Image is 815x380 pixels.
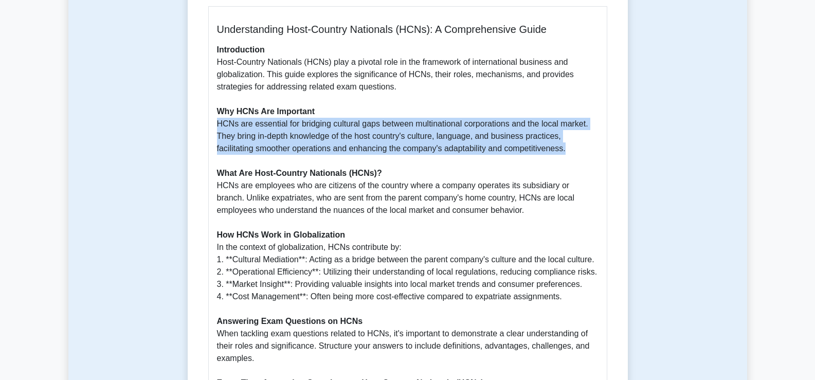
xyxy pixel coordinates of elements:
[217,230,346,239] b: How HCNs Work in Globalization
[217,45,265,54] b: Introduction
[217,169,382,177] b: What Are Host-Country Nationals (HCNs)?
[217,107,315,116] b: Why HCNs Are Important
[217,23,599,35] h5: Understanding Host-Country Nationals (HCNs): A Comprehensive Guide
[217,317,363,325] b: Answering Exam Questions on HCNs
